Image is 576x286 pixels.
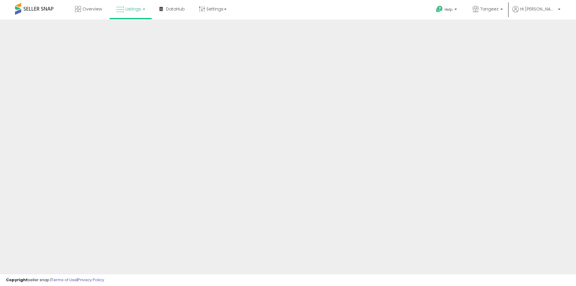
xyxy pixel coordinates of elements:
[480,6,499,12] span: Tangeez
[166,6,185,12] span: DataHub
[445,7,453,12] span: Help
[125,6,141,12] span: Listings
[436,5,443,13] i: Get Help
[431,1,463,20] a: Help
[512,6,560,20] a: Hi [PERSON_NAME]
[520,6,556,12] span: Hi [PERSON_NAME]
[82,6,102,12] span: Overview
